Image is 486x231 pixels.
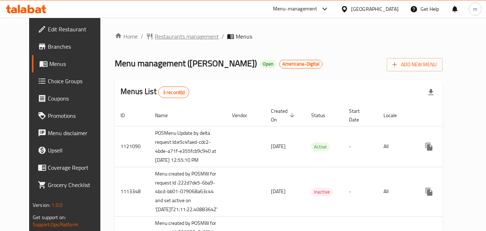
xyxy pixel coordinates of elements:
div: Total records count [158,86,190,98]
td: 1121090 [115,126,149,167]
div: Menu-management [273,5,317,13]
a: Menu disclaimer [32,124,110,142]
span: Edit Restaurant [48,25,105,34]
td: 1113348 [115,167,149,217]
span: Locale [383,111,406,120]
a: Choice Groups [32,72,110,90]
span: [DATE] [271,142,286,151]
span: Menu disclaimer [48,129,105,137]
a: Coverage Report [32,159,110,176]
span: Grocery Checklist [48,181,105,189]
a: Edit Restaurant [32,21,110,38]
button: Add New Menu [387,58,442,71]
span: Coupons [48,94,105,103]
td: All [378,126,415,167]
button: Change Status [438,183,455,200]
span: Version: [33,200,50,210]
span: Promotions [48,111,105,120]
span: Americana-Digital [280,61,322,67]
span: Created On [271,107,297,124]
a: Upsell [32,142,110,159]
span: Status [311,111,335,120]
a: Home [115,32,138,41]
div: [GEOGRAPHIC_DATA] [351,5,399,13]
span: Choice Groups [48,77,105,85]
span: Branches [48,42,105,51]
td: - [343,167,378,217]
li: / [222,32,224,41]
a: Support.OpsPlatform [33,220,78,229]
span: Start Date [349,107,369,124]
a: Grocery Checklist [32,176,110,194]
a: Promotions [32,107,110,124]
span: Name [155,111,177,120]
div: Active [311,142,330,151]
button: more [421,138,438,155]
span: Menus [49,59,105,68]
span: Get support on: [33,213,66,222]
span: Menu management ( [PERSON_NAME] ) [115,55,257,71]
span: Menus [236,32,252,41]
a: Restaurants management [146,32,219,41]
a: Menus [32,55,110,72]
span: Active [311,143,330,151]
a: Coupons [32,90,110,107]
span: Upsell [48,146,105,155]
span: Vendor [232,111,256,120]
span: 1.0.0 [51,200,63,210]
button: Change Status [438,138,455,155]
span: Add New Menu [392,60,437,69]
li: / [141,32,143,41]
span: ID [121,111,134,120]
span: Coverage Report [48,163,105,172]
a: Branches [32,38,110,55]
td: POSMenu Update by delta request Id:e5c4faed-cdc2-4bde-a71f-e355fcb9c940 at [DATE] 12:55:10 PM [149,126,226,167]
td: All [378,167,415,217]
div: Export file [422,84,440,101]
nav: breadcrumb [115,32,442,41]
span: Restaurants management [155,32,219,41]
span: Open [260,61,276,67]
span: m [473,5,477,13]
span: Inactive [311,188,333,196]
h2: Menus List [121,86,189,98]
span: [DATE] [271,187,286,196]
td: - [343,126,378,167]
span: 3 record(s) [159,89,189,96]
button: more [421,183,438,200]
td: Menu created by POSMW for request Id :222d7de5-6ba9-4bcd-bb01-079068a63c44 and set active on '[DA... [149,167,226,217]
